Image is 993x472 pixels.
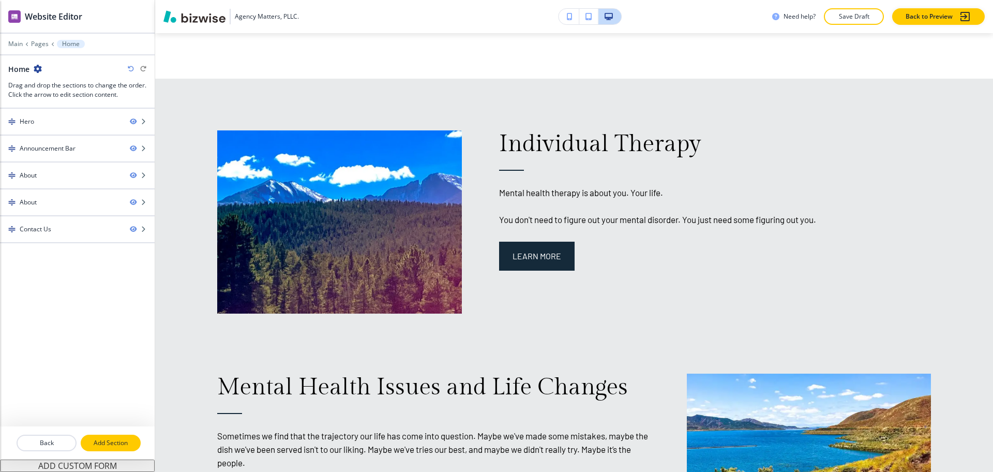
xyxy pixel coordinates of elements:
button: Learn More [499,242,575,271]
p: Mental health therapy is about you. Your life. [499,186,931,199]
p: Mental Health Issues and Life Changes [217,374,650,401]
img: editor icon [8,10,21,23]
button: Home [57,40,85,48]
button: Add Section [81,435,141,451]
img: Drag [8,172,16,179]
img: Drag [8,118,16,125]
button: Pages [31,40,49,48]
p: Sometimes we find that the trajectory our life has come into question. Maybe we've made some mist... [217,429,650,469]
img: 8c8facc9e68ebf686a67f450319aab11.webp [217,130,462,314]
button: Save Draft [824,8,884,25]
h2: Home [8,64,29,75]
img: Drag [8,145,16,152]
p: Home [62,40,80,48]
h3: Agency Matters, PLLC. [235,12,299,21]
span: Learn More [513,250,561,262]
p: Save Draft [837,12,870,21]
img: Drag [8,199,16,206]
img: Bizwise Logo [163,10,225,23]
p: Back to Preview [906,12,953,21]
button: Back to Preview [892,8,985,25]
div: About [20,198,37,207]
button: Back [17,435,77,451]
h3: Need help? [784,12,816,21]
div: About [20,171,37,180]
img: Drag [8,226,16,233]
p: Add Section [82,438,140,448]
p: You don't need to figure out your mental disorder. You just need some figuring out you. [499,213,931,226]
h3: Drag and drop the sections to change the order. Click the arrow to edit section content. [8,81,146,99]
button: Main [8,40,23,48]
div: Announcement Bar [20,144,76,153]
div: Contact Us [20,225,51,234]
button: Agency Matters, PLLC. [163,9,299,24]
div: Hero [20,117,34,126]
h2: Website Editor [25,10,82,23]
p: Individual Therapy [499,130,931,158]
p: Back [18,438,76,448]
